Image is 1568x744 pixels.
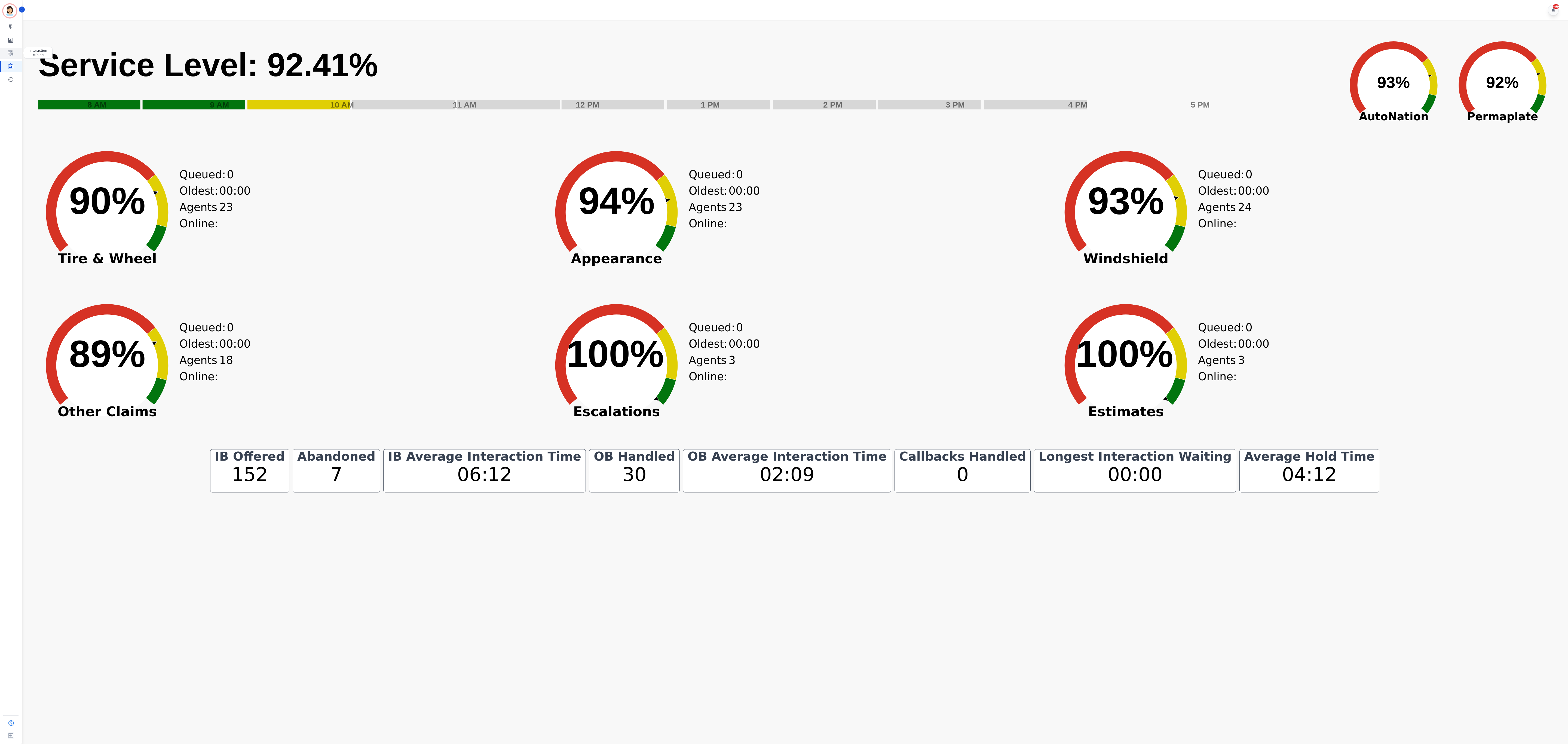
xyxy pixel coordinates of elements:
[542,409,691,414] span: Escalations
[689,319,730,336] div: Queued:
[1486,73,1519,91] text: 92%
[69,332,145,375] text: 89%
[1448,108,1557,125] span: Permaplate
[1198,352,1244,385] div: Agents Online:
[823,100,842,109] text: 2 PM
[1191,100,1210,109] text: 5 PM
[1088,179,1164,222] text: 93%
[179,319,220,336] div: Queued:
[87,100,107,109] text: 8 AM
[453,100,476,109] text: 11 AM
[576,100,599,109] text: 12 PM
[330,100,354,109] text: 10 AM
[689,183,730,199] div: Oldest:
[214,460,286,489] div: 152
[1238,199,1252,232] span: 24
[1068,100,1087,109] text: 4 PM
[227,319,234,336] span: 0
[1037,460,1233,489] div: 00:00
[898,453,1027,460] div: Callbacks Handled
[214,453,286,460] div: IB Offered
[219,183,251,199] span: 00:00
[728,199,742,232] span: 23
[1198,319,1239,336] div: Queued:
[593,460,676,489] div: 30
[1243,460,1376,489] div: 04:12
[219,352,233,385] span: 18
[32,409,182,414] span: Other Claims
[1051,409,1201,414] span: Estimates
[179,199,226,232] div: Agents Online:
[1377,73,1410,91] text: 93%
[1076,332,1173,375] text: 100%
[210,100,229,109] text: 9 AM
[689,336,730,352] div: Oldest:
[1051,256,1201,261] span: Windshield
[32,256,182,261] span: Tire & Wheel
[566,332,664,375] text: 100%
[701,100,720,109] text: 1 PM
[1245,319,1252,336] span: 0
[689,166,730,183] div: Queued:
[898,460,1027,489] div: 0
[219,199,233,232] span: 23
[736,319,743,336] span: 0
[1339,108,1448,125] span: AutoNation
[179,183,220,199] div: Oldest:
[687,453,888,460] div: OB Average Interaction Time
[3,4,16,17] img: Bordered avatar
[296,453,376,460] div: Abandoned
[1238,336,1269,352] span: 00:00
[946,100,965,109] text: 3 PM
[729,336,760,352] span: 00:00
[1243,453,1376,460] div: Average Hold Time
[1198,166,1239,183] div: Queued:
[1198,336,1239,352] div: Oldest:
[1037,453,1233,460] div: Longest Interaction Waiting
[1198,199,1244,232] div: Agents Online:
[1238,352,1245,385] span: 3
[689,352,735,385] div: Agents Online:
[593,453,676,460] div: OB Handled
[38,47,378,83] text: Service Level: 92.41%
[736,166,743,183] span: 0
[689,199,735,232] div: Agents Online:
[219,336,251,352] span: 00:00
[69,179,145,222] text: 90%
[1198,183,1239,199] div: Oldest:
[179,166,220,183] div: Queued:
[687,460,888,489] div: 02:09
[296,460,376,489] div: 7
[578,179,655,222] text: 94%
[1245,166,1252,183] span: 0
[38,45,1336,117] svg: Service Level: 0%
[179,352,226,385] div: Agents Online:
[1553,4,1559,9] div: +99
[227,166,234,183] span: 0
[387,453,582,460] div: IB Average Interaction Time
[542,256,691,261] span: Appearance
[387,460,582,489] div: 06:12
[1238,183,1269,199] span: 00:00
[729,183,760,199] span: 00:00
[728,352,735,385] span: 3
[179,336,220,352] div: Oldest:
